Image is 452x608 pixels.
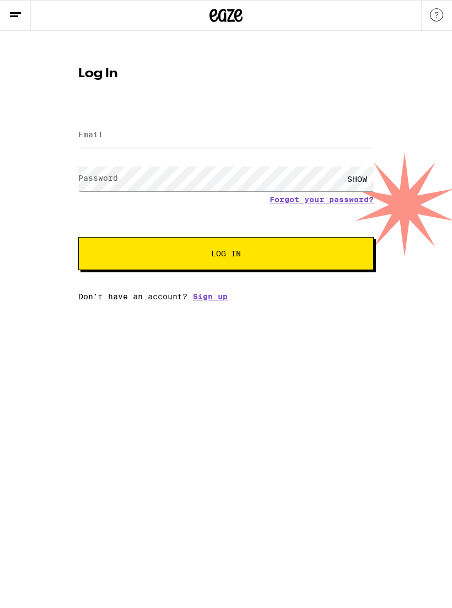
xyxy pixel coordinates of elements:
h1: Log In [78,67,374,80]
div: Don't have an account? [78,292,374,301]
button: Log In [78,237,374,270]
a: Forgot your password? [270,195,374,204]
label: Password [78,174,118,182]
span: Log In [211,250,241,257]
a: Sign up [193,292,228,301]
label: Email [78,130,103,139]
input: Email [78,123,374,148]
div: SHOW [341,166,374,191]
